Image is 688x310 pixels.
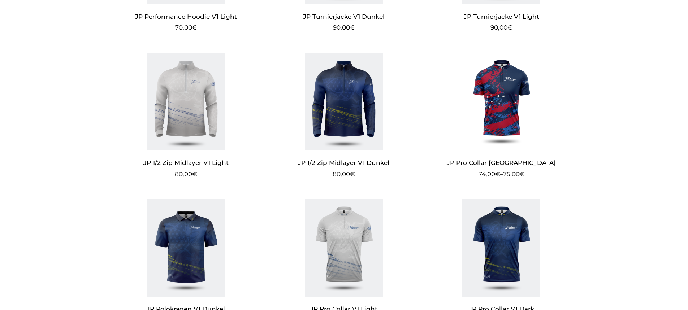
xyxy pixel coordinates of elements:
font: JP Turnierjacke V1 Light [464,13,539,20]
font: 90,00 [333,24,350,31]
font: 74,00 [479,170,495,178]
font: 80,00 [333,170,350,178]
img: JP 1/2 Zip Midlayer V1 Dunkel [273,53,414,150]
img: JP 1/2 Zip Midlayer V1 Light [116,53,256,150]
font: JP 1/2 Zip Midlayer V1 Dunkel [298,159,389,166]
a: JP Pro Collar [GEOGRAPHIC_DATA] 74,00€–75,00€ [431,53,572,179]
img: JP Pro Collar V1 Light [273,199,414,297]
img: JP Pro Collar V1 Dark [431,199,572,297]
a: JP 1/2 Zip Midlayer V1 Dunkel 80,00€ [273,53,414,179]
font: € [507,24,512,31]
a: JP 1/2 Zip Midlayer V1 Light 80,00€ [116,53,256,179]
font: € [520,170,524,178]
font: € [350,24,355,31]
font: JP Pro Collar [GEOGRAPHIC_DATA] [447,159,556,166]
font: 75,00 [503,170,520,178]
font: € [495,170,500,178]
font: 80,00 [175,170,192,178]
font: JP 1/2 Zip Midlayer V1 Light [143,159,229,166]
font: JP Turnierjacke V1 Dunkel [303,13,385,20]
font: – [500,170,503,178]
font: 70,00 [175,24,192,31]
font: 90,00 [490,24,507,31]
img: JP Polokragen V1 Dunkel [116,199,256,297]
font: € [192,24,197,31]
img: JP Pro Collar USA [431,53,572,150]
font: JP Performance Hoodie V1 Light [135,13,237,20]
font: € [192,170,197,178]
font: € [350,170,355,178]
